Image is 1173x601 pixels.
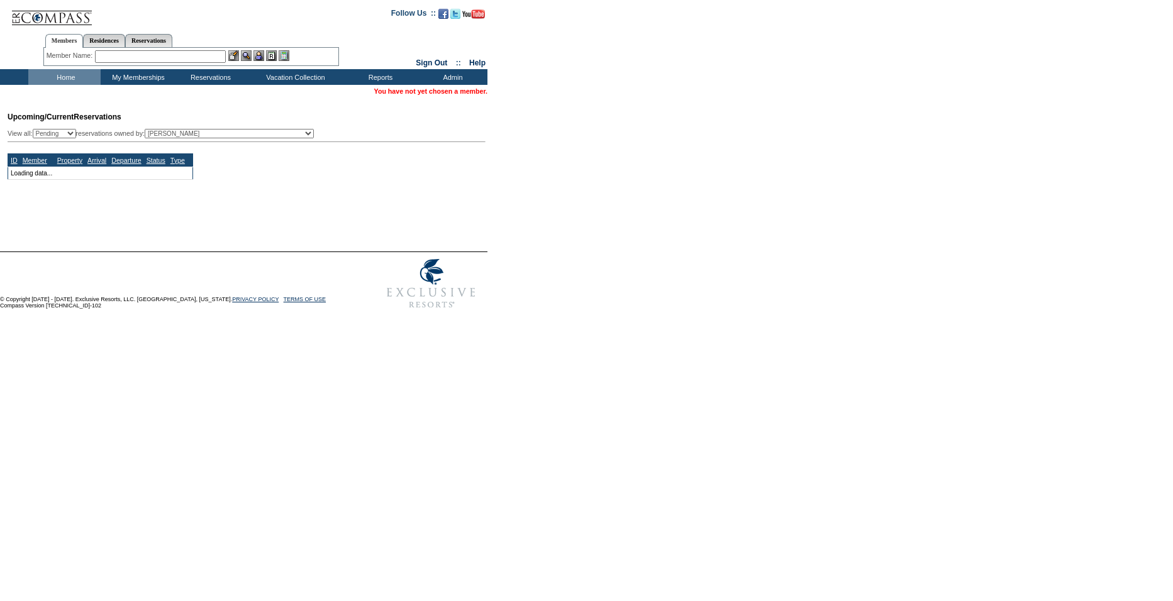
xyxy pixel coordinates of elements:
a: Type [170,157,185,164]
td: Loading data... [8,167,193,179]
span: :: [456,58,461,67]
td: Reservations [173,69,245,85]
a: ID [11,157,18,164]
img: Subscribe to our YouTube Channel [462,9,485,19]
a: PRIVACY POLICY [232,296,279,302]
a: Member [23,157,47,164]
img: View [241,50,252,61]
img: Become our fan on Facebook [438,9,448,19]
a: Become our fan on Facebook [438,13,448,20]
div: Member Name: [47,50,95,61]
a: Status [147,157,165,164]
a: Members [45,34,84,48]
a: Property [57,157,82,164]
a: TERMS OF USE [284,296,326,302]
a: Reservations [125,34,172,47]
a: Residences [83,34,125,47]
td: Reports [343,69,415,85]
td: Admin [415,69,487,85]
img: b_edit.gif [228,50,239,61]
a: Follow us on Twitter [450,13,460,20]
span: You have not yet chosen a member. [374,87,487,95]
img: Reservations [266,50,277,61]
img: Exclusive Resorts [375,252,487,315]
a: Arrival [87,157,106,164]
td: My Memberships [101,69,173,85]
a: Sign Out [416,58,447,67]
a: Departure [111,157,141,164]
td: Vacation Collection [245,69,343,85]
a: Subscribe to our YouTube Channel [462,13,485,20]
a: Help [469,58,486,67]
div: View all: reservations owned by: [8,129,320,138]
span: Reservations [8,113,121,121]
img: Impersonate [253,50,264,61]
img: b_calculator.gif [279,50,289,61]
td: Follow Us :: [391,8,436,23]
img: Follow us on Twitter [450,9,460,19]
span: Upcoming/Current [8,113,74,121]
td: Home [28,69,101,85]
